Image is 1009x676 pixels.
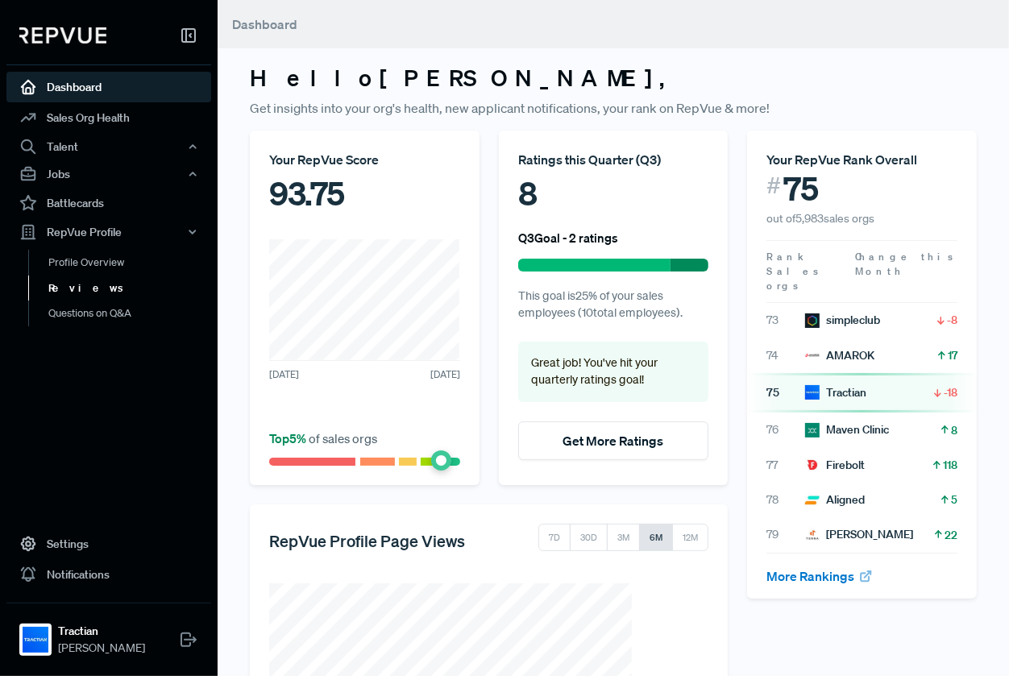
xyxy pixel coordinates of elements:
[766,568,873,584] a: More Rankings
[805,528,820,542] img: Tenna
[951,422,957,438] span: 8
[805,384,866,401] div: Tractian
[250,64,977,92] h3: Hello [PERSON_NAME] ,
[805,458,820,472] img: Firebolt
[269,531,465,550] h5: RepVue Profile Page Views
[518,288,709,322] p: This goal is 25 % of your sales employees ( 10 total employees).
[269,169,460,218] div: 93.75
[6,133,211,160] button: Talent
[766,151,917,168] span: Your RepVue Rank Overall
[639,524,673,551] button: 6M
[943,457,957,473] span: 118
[805,385,820,400] img: Tractian
[805,491,865,508] div: Aligned
[805,348,820,363] img: AMAROK
[805,423,820,438] img: Maven Clinic
[518,150,709,169] div: Ratings this Quarter ( Q3 )
[766,491,805,508] span: 78
[6,160,211,188] button: Jobs
[948,347,957,363] span: 17
[766,211,874,226] span: out of 5,983 sales orgs
[766,250,805,264] span: Rank
[6,188,211,218] a: Battlecards
[518,421,709,460] button: Get More Ratings
[269,367,299,382] span: [DATE]
[855,250,957,278] span: Change this Month
[28,301,233,326] a: Questions on Q&A
[232,16,297,32] span: Dashboard
[805,421,889,438] div: Maven Clinic
[430,367,460,382] span: [DATE]
[766,457,805,474] span: 77
[951,491,957,508] span: 5
[531,355,696,389] p: Great job! You've hit your quarterly ratings goal!
[805,347,874,364] div: AMAROK
[766,526,805,543] span: 79
[6,72,211,102] a: Dashboard
[672,524,708,551] button: 12M
[766,264,821,292] span: Sales orgs
[19,27,106,44] img: RepVue
[570,524,608,551] button: 30D
[766,312,805,329] span: 73
[805,526,913,543] div: [PERSON_NAME]
[805,493,820,508] img: Aligned
[766,421,805,438] span: 76
[805,457,865,474] div: Firebolt
[6,218,211,246] button: RepVue Profile
[6,529,211,559] a: Settings
[6,603,211,663] a: TractianTractian[PERSON_NAME]
[250,98,977,118] p: Get insights into your org's health, new applicant notifications, your rank on RepVue & more!
[58,623,145,640] strong: Tractian
[518,169,709,218] div: 8
[784,169,820,208] span: 75
[23,627,48,653] img: Tractian
[58,640,145,657] span: [PERSON_NAME]
[269,430,309,446] span: Top 5 %
[766,169,781,202] span: #
[518,230,618,245] h6: Q3 Goal - 2 ratings
[6,102,211,133] a: Sales Org Health
[805,312,880,329] div: simpleclub
[766,347,805,364] span: 74
[945,527,957,543] span: 22
[805,313,820,328] img: simpleclub
[766,384,805,401] span: 75
[28,276,233,301] a: Reviews
[28,250,233,276] a: Profile Overview
[947,312,957,328] span: -8
[269,430,377,446] span: of sales orgs
[607,524,640,551] button: 3M
[6,559,211,590] a: Notifications
[269,150,460,169] div: Your RepVue Score
[944,384,957,400] span: -18
[538,524,571,551] button: 7D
